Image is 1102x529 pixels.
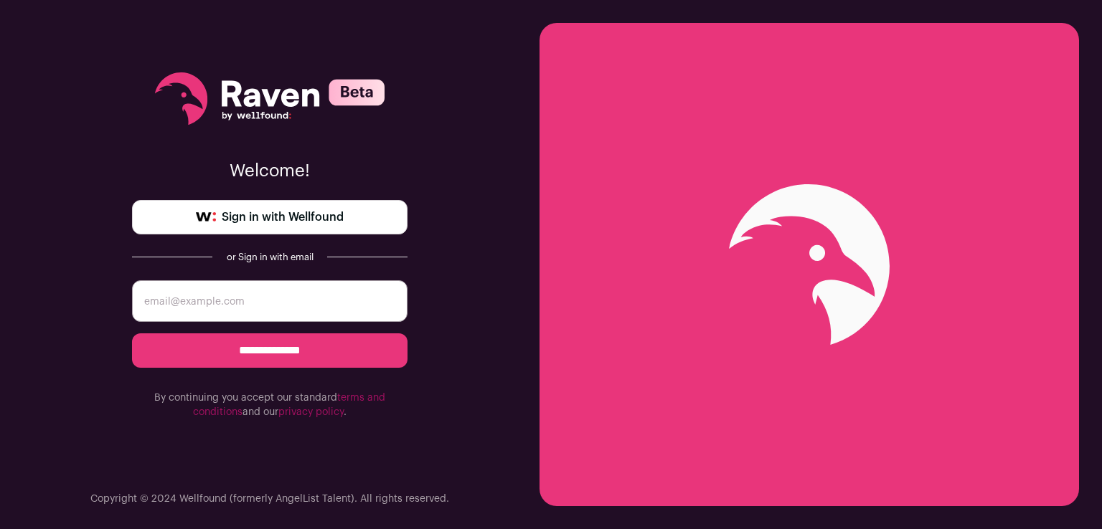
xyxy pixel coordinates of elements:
[222,209,344,226] span: Sign in with Wellfound
[132,200,408,234] a: Sign in with Wellfound
[132,160,408,183] p: Welcome!
[132,280,408,322] input: email@example.com
[224,252,316,263] div: or Sign in with email
[90,492,449,506] p: Copyright © 2024 Wellfound (formerly AngelList Talent). All rights reserved.
[132,391,408,419] p: By continuing you accept our standard and our .
[193,393,385,417] a: terms and conditions
[196,212,216,222] img: wellfound-symbol-flush-black-fb3c872781a75f747ccb3a119075da62bfe97bd399995f84a933054e44a575c4.png
[278,407,344,417] a: privacy policy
